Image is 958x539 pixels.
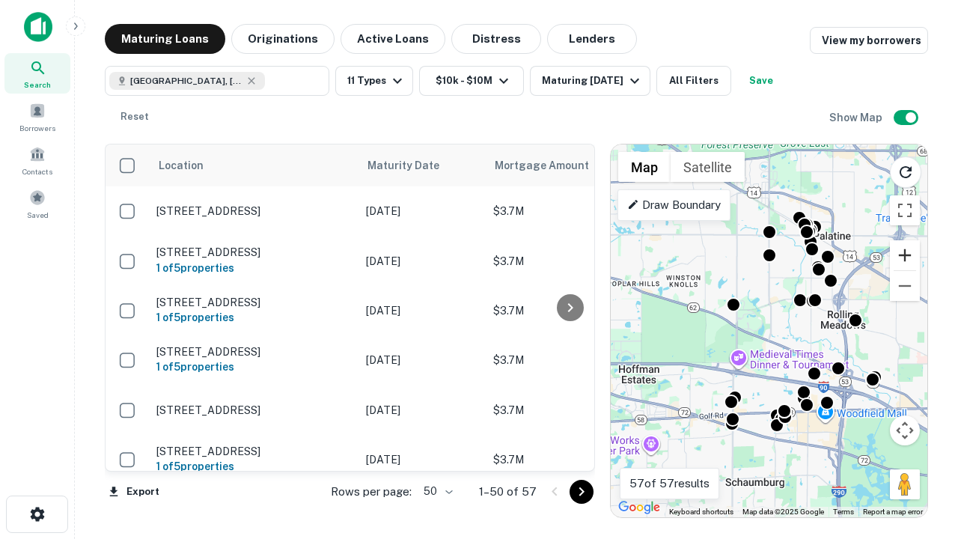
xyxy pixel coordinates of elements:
[495,156,608,174] span: Mortgage Amount
[156,204,351,218] p: [STREET_ADDRESS]
[810,27,928,54] a: View my borrowers
[486,144,650,186] th: Mortgage Amount
[366,253,478,269] p: [DATE]
[156,260,351,276] h6: 1 of 5 properties
[105,24,225,54] button: Maturing Loans
[493,451,643,468] p: $3.7M
[493,302,643,319] p: $3.7M
[737,66,785,96] button: Save your search to get updates of matches that match your search criteria.
[618,152,671,182] button: Show street map
[27,209,49,221] span: Saved
[335,66,413,96] button: 11 Types
[863,508,923,516] a: Report a map error
[629,475,710,493] p: 57 of 57 results
[366,451,478,468] p: [DATE]
[149,144,359,186] th: Location
[341,24,445,54] button: Active Loans
[359,144,486,186] th: Maturity Date
[530,66,650,96] button: Maturing [DATE]
[156,359,351,375] h6: 1 of 5 properties
[331,483,412,501] p: Rows per page:
[156,404,351,417] p: [STREET_ADDRESS]
[4,53,70,94] a: Search
[829,109,885,126] h6: Show Map
[366,302,478,319] p: [DATE]
[614,498,664,517] a: Open this area in Google Maps (opens a new window)
[890,469,920,499] button: Drag Pegman onto the map to open Street View
[671,152,745,182] button: Show satellite imagery
[156,309,351,326] h6: 1 of 5 properties
[111,102,159,132] button: Reset
[493,203,643,219] p: $3.7M
[156,345,351,359] p: [STREET_ADDRESS]
[570,480,594,504] button: Go to next page
[547,24,637,54] button: Lenders
[627,196,721,214] p: Draw Boundary
[890,271,920,301] button: Zoom out
[156,458,351,475] h6: 1 of 5 properties
[24,79,51,91] span: Search
[611,144,927,517] div: 0 0
[742,508,824,516] span: Map data ©2025 Google
[656,66,731,96] button: All Filters
[833,508,854,516] a: Terms (opens in new tab)
[367,156,459,174] span: Maturity Date
[493,402,643,418] p: $3.7M
[451,24,541,54] button: Distress
[19,122,55,134] span: Borrowers
[105,481,163,503] button: Export
[493,352,643,368] p: $3.7M
[4,183,70,224] a: Saved
[22,165,52,177] span: Contacts
[614,498,664,517] img: Google
[156,445,351,458] p: [STREET_ADDRESS]
[231,24,335,54] button: Originations
[890,195,920,225] button: Toggle fullscreen view
[890,240,920,270] button: Zoom in
[542,72,644,90] div: Maturing [DATE]
[479,483,537,501] p: 1–50 of 57
[366,402,478,418] p: [DATE]
[156,296,351,309] p: [STREET_ADDRESS]
[669,507,733,517] button: Keyboard shortcuts
[24,12,52,42] img: capitalize-icon.png
[883,371,958,443] iframe: Chat Widget
[890,156,921,188] button: Reload search area
[418,481,455,502] div: 50
[366,352,478,368] p: [DATE]
[156,246,351,259] p: [STREET_ADDRESS]
[419,66,524,96] button: $10k - $10M
[4,140,70,180] a: Contacts
[366,203,478,219] p: [DATE]
[158,156,204,174] span: Location
[493,253,643,269] p: $3.7M
[130,74,242,88] span: [GEOGRAPHIC_DATA], [GEOGRAPHIC_DATA]
[4,97,70,137] a: Borrowers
